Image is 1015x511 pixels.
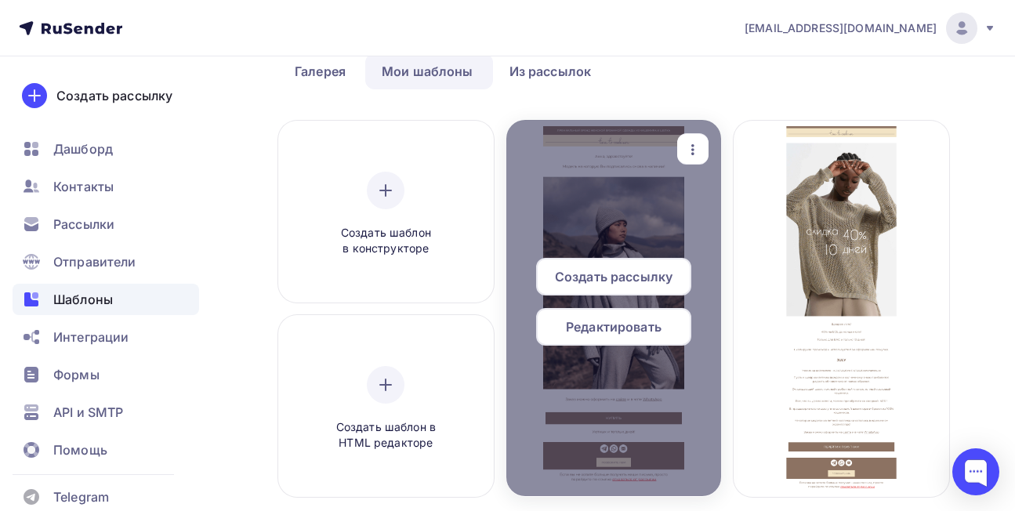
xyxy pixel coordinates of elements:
div: Создать рассылку [56,86,172,105]
span: [EMAIL_ADDRESS][DOMAIN_NAME] [745,20,937,36]
a: Из рассылок [493,53,608,89]
span: Дашборд [53,140,113,158]
span: Интеграции [53,328,129,346]
a: Рассылки [13,208,199,240]
span: Помощь [53,440,107,459]
span: Редактировать [566,317,662,336]
a: Контакты [13,171,199,202]
a: Галерея [278,53,362,89]
a: Шаблоны [13,284,199,315]
a: Мои шаблоны [365,53,490,89]
span: Шаблоны [53,290,113,309]
a: [EMAIL_ADDRESS][DOMAIN_NAME] [745,13,996,44]
span: Создать шаблон в конструкторе [311,225,460,257]
span: Отправители [53,252,136,271]
span: Рассылки [53,215,114,234]
span: Контакты [53,177,114,196]
a: Формы [13,359,199,390]
span: Создать рассылку [555,267,672,286]
span: API и SMTP [53,403,123,422]
span: Telegram [53,487,109,506]
span: Создать шаблон в HTML редакторе [311,419,460,451]
a: Дашборд [13,133,199,165]
a: Отправители [13,246,199,277]
span: Формы [53,365,100,384]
